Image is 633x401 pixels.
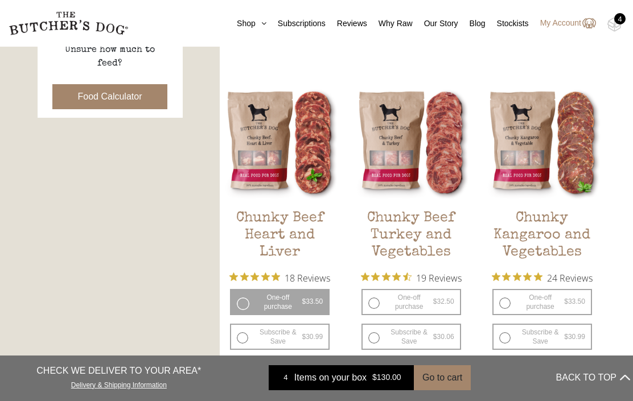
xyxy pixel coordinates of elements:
[529,16,596,30] a: My Account
[484,210,601,263] h2: Chunky Kangaroo and Vegetables
[433,297,454,305] bdi: 32.50
[492,269,593,286] button: Rated 4.8 out of 5 stars from 24 reviews. Jump to reviews.
[433,333,454,341] bdi: 30.06
[547,269,593,286] span: 24 Reviews
[353,84,470,263] a: Chunky Beef Turkey and VegetablesChunky Beef Turkey and Vegetables
[52,84,168,109] button: Food Calculator
[221,210,338,263] h2: Chunky Beef Heart and Liver
[361,324,461,350] label: Subscribe & Save
[564,333,585,341] bdi: 30.99
[564,297,568,305] span: $
[492,289,592,315] label: One-off purchase
[229,269,330,286] button: Rated 4.9 out of 5 stars from 18 reviews. Jump to reviews.
[614,13,626,24] div: 4
[225,18,266,30] a: Shop
[556,364,630,391] button: BACK TO TOP
[269,365,414,390] a: 4 Items on your box $130.00
[433,297,437,305] span: $
[484,84,601,201] img: Chunky Kangaroo and Vegetables
[353,84,470,201] img: Chunky Beef Turkey and Vegetables
[326,18,367,30] a: Reviews
[285,269,330,286] span: 18 Reviews
[71,378,167,389] a: Delivery & Shipping Information
[266,18,326,30] a: Subscriptions
[221,84,338,263] a: Chunky Beef Heart and LiverChunky Beef Heart and Liver
[302,333,323,341] bdi: 30.99
[416,269,462,286] span: 19 Reviews
[564,297,585,305] bdi: 33.50
[372,373,401,382] bdi: 130.00
[361,289,461,315] label: One-off purchase
[53,43,167,71] p: Unsure how much to feed?
[564,333,568,341] span: $
[36,364,201,378] p: CHECK WE DELIVER TO YOUR AREA*
[302,297,323,305] bdi: 33.50
[302,297,306,305] span: $
[367,18,413,30] a: Why Raw
[484,84,601,263] a: Chunky Kangaroo and VegetablesChunky Kangaroo and Vegetables
[433,333,437,341] span: $
[230,324,330,350] label: Subscribe & Save
[361,269,462,286] button: Rated 4.7 out of 5 stars from 19 reviews. Jump to reviews.
[486,18,529,30] a: Stockists
[353,210,470,263] h2: Chunky Beef Turkey and Vegetables
[607,17,622,32] img: TBD_Cart-Empty.png
[414,365,471,390] button: Go to cart
[277,372,294,383] div: 4
[413,18,458,30] a: Our Story
[372,373,377,382] span: $
[294,371,367,385] span: Items on your box
[221,84,338,201] img: Chunky Beef Heart and Liver
[458,18,486,30] a: Blog
[230,289,330,315] label: One-off purchase
[302,333,306,341] span: $
[492,324,592,350] label: Subscribe & Save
